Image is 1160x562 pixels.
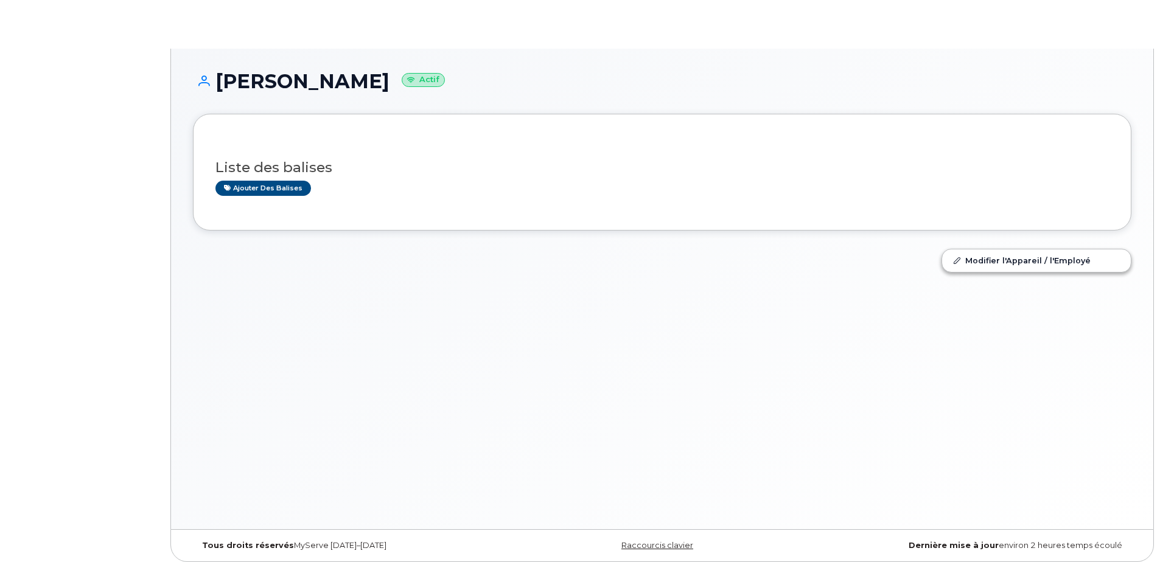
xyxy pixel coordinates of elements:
[621,541,693,550] a: Raccourcis clavier
[942,249,1131,271] a: Modifier l'Appareil / l'Employé
[215,160,1109,175] h3: Liste des balises
[819,541,1131,550] div: environ 2 heures temps écoulé
[402,73,445,87] small: Actif
[193,71,1131,92] h1: [PERSON_NAME]
[215,181,311,196] a: Ajouter des balises
[202,541,294,550] strong: Tous droits réservés
[193,541,506,550] div: MyServe [DATE]–[DATE]
[909,541,999,550] strong: Dernière mise à jour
